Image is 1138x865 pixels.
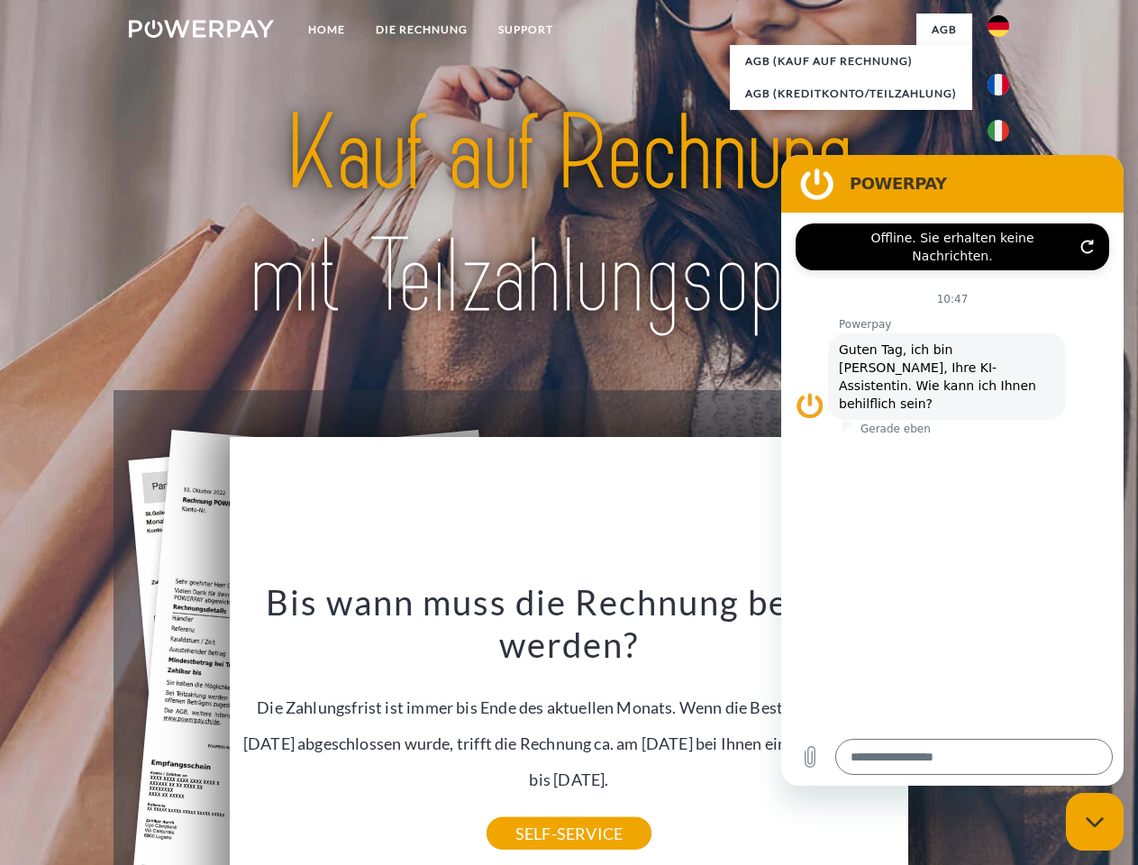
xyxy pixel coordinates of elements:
iframe: Messaging-Fenster [781,155,1124,786]
a: SELF-SERVICE [487,817,651,850]
a: SUPPORT [483,14,569,46]
h3: Bis wann muss die Rechnung bezahlt werden? [241,580,898,667]
iframe: Schaltfläche zum Öffnen des Messaging-Fensters; Konversation läuft [1066,793,1124,851]
img: fr [988,74,1009,96]
img: logo-powerpay-white.svg [129,20,274,38]
div: Die Zahlungsfrist ist immer bis Ende des aktuellen Monats. Wenn die Bestellung z.B. am [DATE] abg... [241,580,898,833]
a: agb [916,14,972,46]
a: Home [293,14,360,46]
img: it [988,120,1009,141]
img: title-powerpay_de.svg [172,86,966,345]
a: AGB (Kreditkonto/Teilzahlung) [730,77,972,110]
a: DIE RECHNUNG [360,14,483,46]
a: AGB (Kauf auf Rechnung) [730,45,972,77]
img: de [988,15,1009,37]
